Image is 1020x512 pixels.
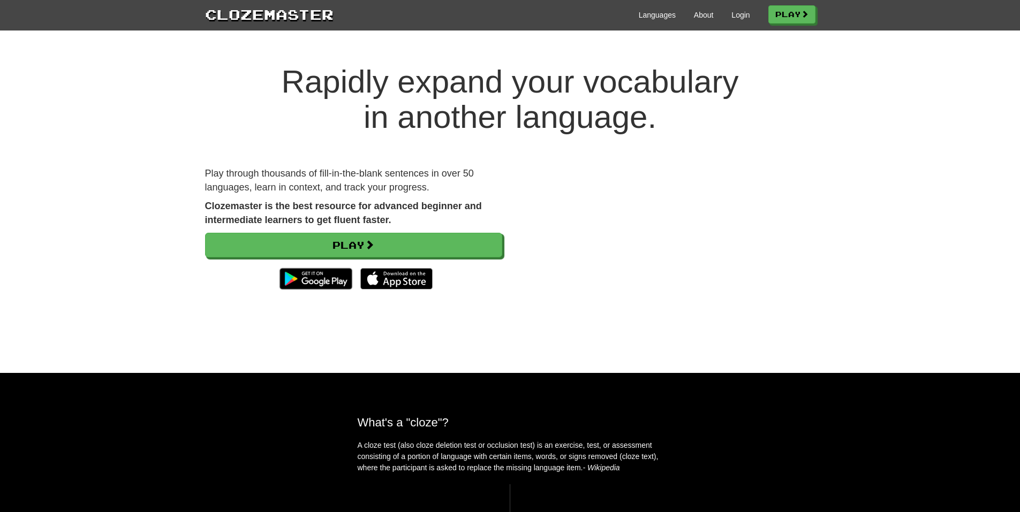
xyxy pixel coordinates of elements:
p: Play through thousands of fill-in-the-blank sentences in over 50 languages, learn in context, and... [205,167,502,194]
a: Languages [639,10,676,20]
a: About [694,10,714,20]
a: Play [768,5,815,24]
img: Get it on Google Play [274,263,357,295]
img: Download_on_the_App_Store_Badge_US-UK_135x40-25178aeef6eb6b83b96f5f2d004eda3bffbb37122de64afbaef7... [360,268,433,289]
strong: Clozemaster is the best resource for advanced beginner and intermediate learners to get fluent fa... [205,201,482,225]
p: A cloze test (also cloze deletion test or occlusion test) is an exercise, test, or assessment con... [358,440,663,473]
a: Play [205,233,502,257]
h2: What's a "cloze"? [358,416,663,429]
a: Clozemaster [205,4,334,24]
em: - Wikipedia [583,463,620,472]
a: Login [731,10,750,20]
